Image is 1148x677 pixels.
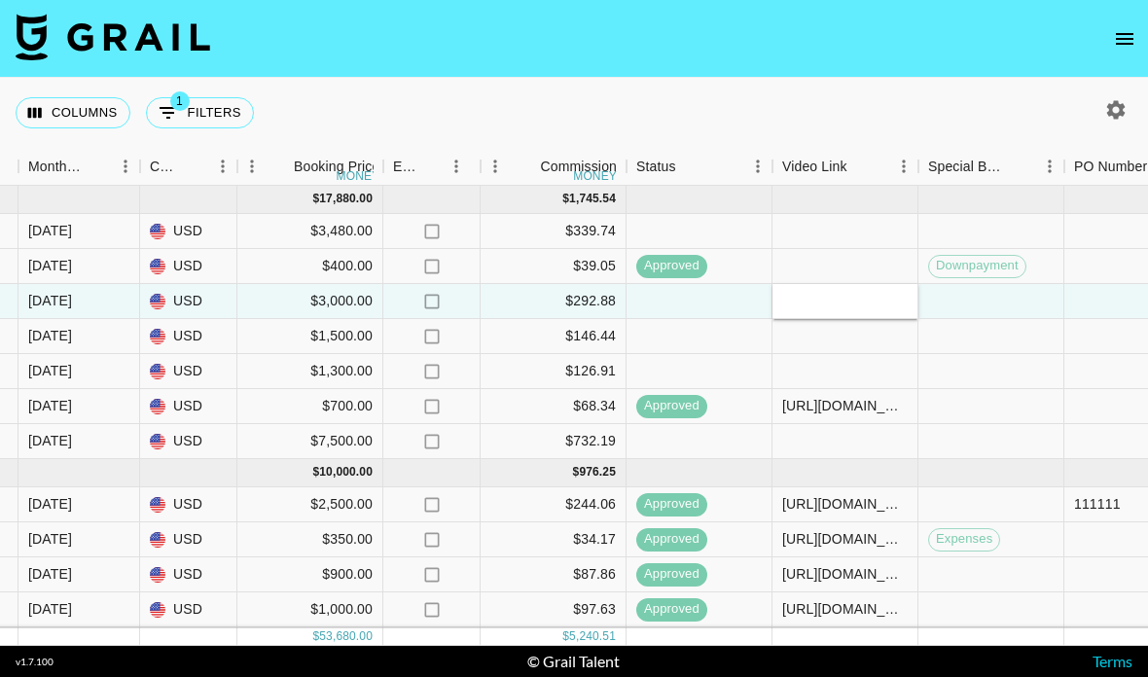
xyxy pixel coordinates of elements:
div: USD [140,354,237,389]
div: Sep '25 [28,256,72,275]
div: USD [140,249,237,284]
div: $900.00 [237,557,383,592]
div: 10,000.00 [319,464,373,481]
button: Sort [847,153,875,180]
div: $97.63 [481,592,627,627]
button: Menu [111,152,140,181]
div: USD [140,522,237,557]
div: https://www.tiktok.com/@ellie.amiel/video/7534753152281611550?_t=ZG-8yh1Ipe0NVY&_r=1 [782,529,908,549]
button: Sort [1008,153,1035,180]
div: $7,500.00 [237,424,383,459]
button: Sort [84,153,111,180]
button: Sort [181,153,208,180]
div: $39.05 [481,249,627,284]
div: Aug '25 [28,564,72,584]
div: $2,500.00 [237,487,383,522]
div: USD [140,627,237,662]
span: 1 [170,91,190,111]
div: 53,680.00 [319,628,373,645]
div: Sep '25 [28,291,72,310]
div: USD [140,389,237,424]
div: $1,300.00 [237,354,383,389]
div: $3,000.00 [237,284,383,319]
div: $ [312,191,319,207]
div: Booking Price [294,148,379,186]
div: $350.00 [237,522,383,557]
div: 5,240.51 [569,628,616,645]
div: Aug '25 [28,494,72,514]
div: Sep '25 [28,221,72,240]
div: Expenses: Remove Commission? [393,148,420,186]
span: approved [636,600,707,619]
div: © Grail Talent [527,652,620,671]
div: Aug '25 [28,529,72,549]
div: $292.88 [481,284,627,319]
div: 976.25 [579,464,616,481]
div: 111111 [1074,494,1121,514]
div: $68.34 [481,389,627,424]
div: 1,745.54 [569,191,616,207]
div: money [573,170,617,182]
div: Month Due [18,148,140,186]
div: v 1.7.100 [16,656,54,668]
button: Menu [208,152,237,181]
button: open drawer [1105,19,1144,58]
span: Downpayment [929,257,1025,275]
div: $ [312,628,319,645]
button: Sort [267,153,294,180]
div: https://www.tiktok.com/@tayloradelena/video/7544172358270029069 [782,599,908,619]
button: Menu [237,152,267,181]
div: USD [140,592,237,627]
div: $126.91 [481,354,627,389]
div: Currency [150,148,181,186]
div: Video Link [772,148,918,186]
div: USD [140,284,237,319]
div: $1,500.00 [237,319,383,354]
div: $3,480.00 [237,214,383,249]
div: Commission [540,148,617,186]
button: Sort [513,153,540,180]
button: Menu [481,152,510,181]
div: USD [140,424,237,459]
div: $87.86 [481,557,627,592]
div: Currency [140,148,237,186]
div: $48.81 [481,627,627,662]
div: $ [312,464,319,481]
div: Sep '25 [28,326,72,345]
div: $ [562,191,569,207]
div: $1,000.00 [237,592,383,627]
div: $ [573,464,580,481]
div: USD [140,214,237,249]
div: $700.00 [237,389,383,424]
div: USD [140,319,237,354]
div: $339.74 [481,214,627,249]
div: PO Number [1074,148,1147,186]
div: $ [562,628,569,645]
div: USD [140,487,237,522]
div: money [337,170,380,182]
div: Sep '25 [28,431,72,450]
div: Status [627,148,772,186]
div: Sep '25 [28,361,72,380]
div: https://www.tiktok.com/@therealj3n_/video/7544073676719656214 [782,564,908,584]
div: $34.17 [481,522,627,557]
div: Sep '25 [28,396,72,415]
div: $732.19 [481,424,627,459]
div: Special Booking Type [918,148,1064,186]
div: https://www.tiktok.com/@dilnar.d/video/7534818397230468382?_t=ZG-8yd8ojZwKVF&_r=1 [782,494,908,514]
button: Sort [420,153,448,180]
div: $500.00 [237,627,383,662]
button: Sort [676,153,703,180]
button: Menu [442,152,471,181]
span: approved [636,257,707,275]
div: Aug '25 [28,599,72,619]
span: approved [636,397,707,415]
button: Menu [889,152,918,181]
span: Expenses [929,530,999,549]
div: Status [636,148,676,186]
button: Select columns [16,97,130,128]
span: approved [636,495,707,514]
div: Month Due [28,148,84,186]
div: 17,880.00 [319,191,373,207]
div: $400.00 [237,249,383,284]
